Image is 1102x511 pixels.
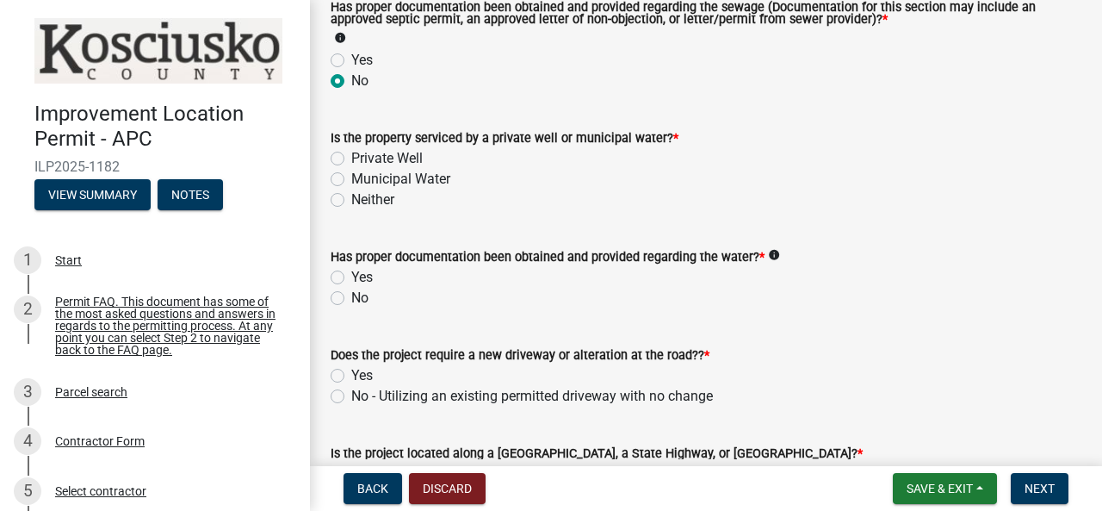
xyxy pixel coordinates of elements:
[55,254,82,266] div: Start
[893,473,997,504] button: Save & Exit
[351,386,713,407] label: No - Utilizing an existing permitted driveway with no change
[768,249,780,261] i: info
[14,296,41,323] div: 2
[14,246,41,274] div: 1
[351,365,373,386] label: Yes
[331,2,1081,27] label: Has proper documentation been obtained and provided regarding the sewage (Documentation for this ...
[351,288,368,308] label: No
[55,386,127,398] div: Parcel search
[34,189,151,203] wm-modal-confirm: Summary
[158,179,223,210] button: Notes
[351,71,368,91] label: No
[351,148,423,169] label: Private Well
[1025,482,1055,495] span: Next
[351,190,394,210] label: Neither
[331,133,678,145] label: Is the property serviced by a private well or municipal water?
[14,378,41,406] div: 3
[158,189,223,203] wm-modal-confirm: Notes
[351,50,373,71] label: Yes
[34,159,275,175] span: ILP2025-1182
[409,473,486,504] button: Discard
[907,482,973,495] span: Save & Exit
[331,350,709,362] label: Does the project require a new driveway or alteration at the road??
[331,448,863,460] label: Is the project located along a [GEOGRAPHIC_DATA], a State Highway, or [GEOGRAPHIC_DATA]?
[357,482,388,495] span: Back
[55,296,282,356] div: Permit FAQ. This document has some of the most asked questions and answers in regards to the perm...
[351,267,373,288] label: Yes
[55,435,145,447] div: Contractor Form
[34,18,282,84] img: Kosciusko County, Indiana
[334,32,346,44] i: info
[331,252,765,264] label: Has proper documentation been obtained and provided regarding the water?
[14,477,41,505] div: 5
[14,427,41,455] div: 4
[344,473,402,504] button: Back
[34,179,151,210] button: View Summary
[55,485,146,497] div: Select contractor
[34,102,296,152] h4: Improvement Location Permit - APC
[1011,473,1068,504] button: Next
[351,169,450,190] label: Municipal Water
